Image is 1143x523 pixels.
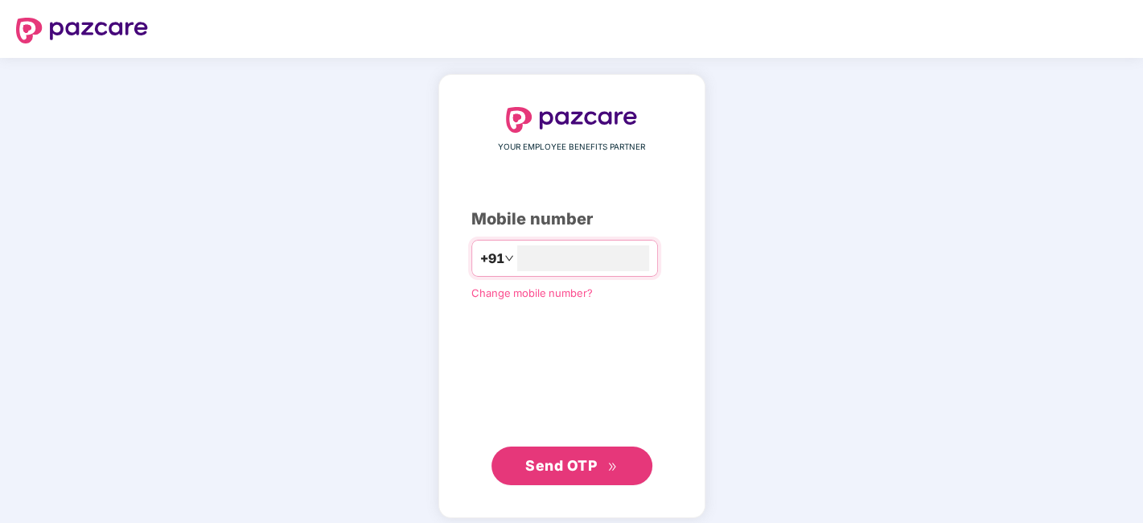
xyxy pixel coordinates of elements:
button: Send OTPdouble-right [491,447,652,485]
div: Mobile number [471,207,672,232]
img: logo [16,18,148,43]
span: Send OTP [525,457,597,474]
img: logo [506,107,638,133]
span: YOUR EMPLOYEE BENEFITS PARTNER [498,141,645,154]
a: Change mobile number? [471,286,593,299]
span: down [504,253,514,263]
span: double-right [607,462,618,472]
span: +91 [480,249,504,269]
